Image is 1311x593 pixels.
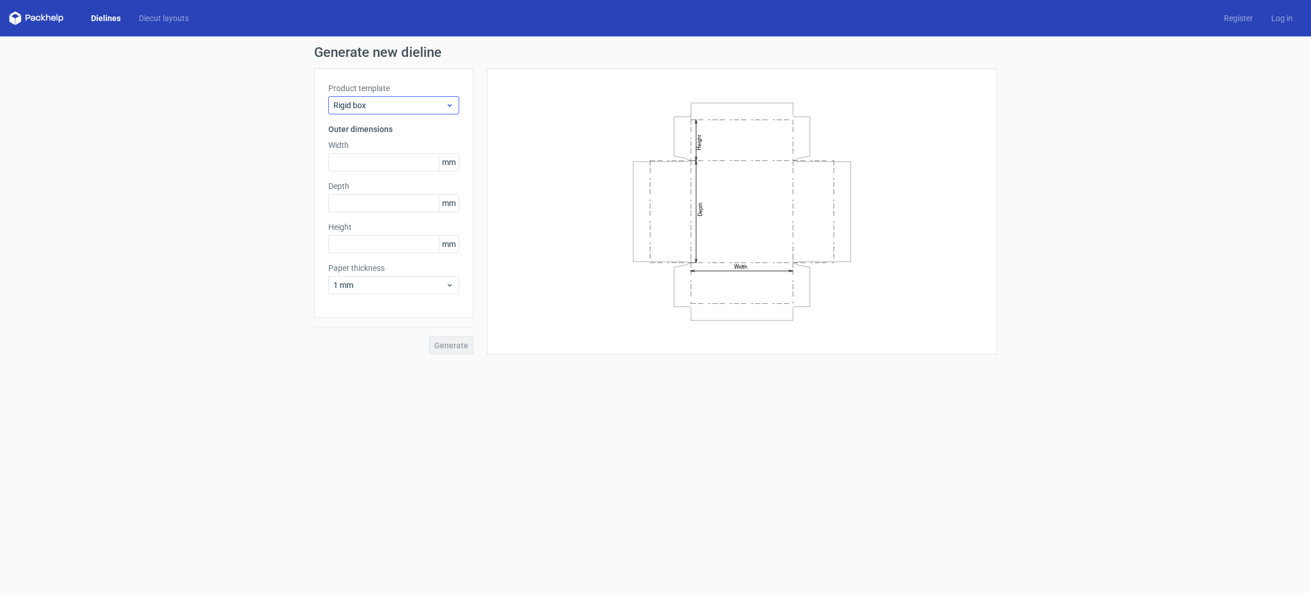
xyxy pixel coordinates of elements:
text: Depth [697,202,703,216]
span: mm [439,154,459,171]
label: Product template [328,83,459,94]
label: Height [328,221,459,233]
label: Width [328,139,459,151]
span: 1 mm [333,279,446,291]
label: Paper thickness [328,262,459,274]
label: Depth [328,180,459,192]
a: Diecut layouts [130,13,198,24]
h1: Generate new dieline [314,46,997,59]
span: mm [439,195,459,212]
h3: Outer dimensions [328,123,459,135]
a: Dielines [82,13,130,24]
text: Height [696,134,702,150]
text: Width [734,263,747,270]
span: Rigid box [333,100,446,111]
span: mm [439,236,459,253]
a: Log in [1262,13,1302,24]
a: Register [1215,13,1262,24]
